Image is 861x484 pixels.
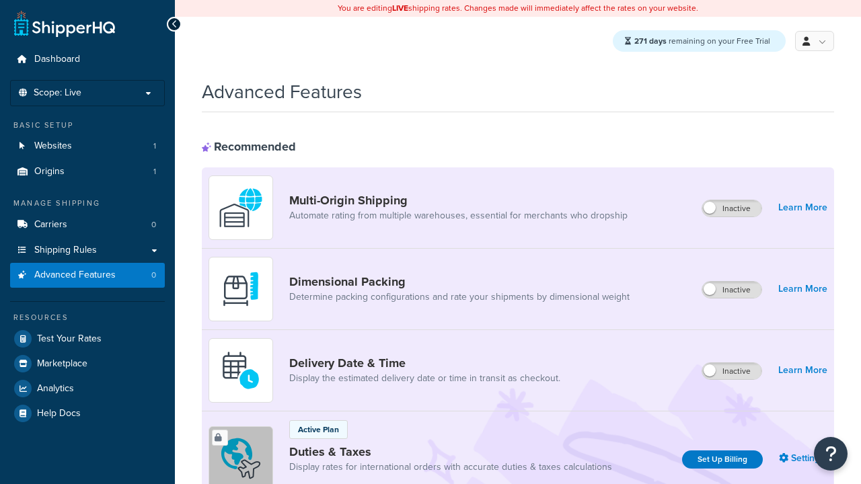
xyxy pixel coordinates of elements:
span: Marketplace [37,358,87,370]
label: Inactive [702,363,761,379]
button: Open Resource Center [814,437,848,471]
span: Origins [34,166,65,177]
span: 1 [153,166,156,177]
span: Analytics [37,383,74,395]
p: Active Plan [298,424,339,436]
a: Learn More [778,198,827,217]
img: gfkeb5ejjkALwAAAABJRU5ErkJggg== [217,347,264,394]
img: WatD5o0RtDAAAAAElFTkSuQmCC [217,184,264,231]
li: Carriers [10,212,165,237]
label: Inactive [702,282,761,298]
div: Basic Setup [10,120,165,131]
div: Manage Shipping [10,198,165,209]
a: Multi-Origin Shipping [289,193,628,208]
span: Dashboard [34,54,80,65]
a: Websites1 [10,134,165,159]
a: Duties & Taxes [289,444,612,459]
a: Determine packing configurations and rate your shipments by dimensional weight [289,290,630,304]
strong: 271 days [634,35,667,47]
a: Advanced Features0 [10,263,165,288]
a: Learn More [778,361,827,380]
a: Test Your Rates [10,327,165,351]
a: Marketplace [10,352,165,376]
div: Recommended [202,139,296,154]
a: Delivery Date & Time [289,356,560,370]
span: Carriers [34,219,67,231]
span: Advanced Features [34,270,116,281]
a: Shipping Rules [10,238,165,263]
div: Resources [10,312,165,323]
span: 0 [151,270,156,281]
a: Help Docs [10,401,165,426]
a: Learn More [778,280,827,298]
a: Dashboard [10,47,165,72]
span: Help Docs [37,408,81,419]
a: Automate rating from multiple warehouses, essential for merchants who dropship [289,209,628,223]
a: Analytics [10,376,165,401]
span: 0 [151,219,156,231]
span: Test Your Rates [37,333,102,345]
label: Inactive [702,200,761,216]
a: Display rates for international orders with accurate duties & taxes calculations [289,460,612,474]
span: Scope: Live [34,87,81,99]
a: Set Up Billing [682,450,763,469]
li: Advanced Features [10,263,165,288]
li: Origins [10,159,165,184]
h1: Advanced Features [202,79,362,105]
a: Display the estimated delivery date or time in transit as checkout. [289,372,560,385]
a: Carriers0 [10,212,165,237]
span: 1 [153,140,156,152]
span: Shipping Rules [34,245,97,256]
a: Origins1 [10,159,165,184]
img: DTVBYsAAAAAASUVORK5CYII= [217,266,264,313]
span: Websites [34,140,72,152]
li: Websites [10,134,165,159]
span: remaining on your Free Trial [634,35,770,47]
a: Dimensional Packing [289,274,630,289]
a: Settings [779,449,827,468]
b: LIVE [392,2,408,14]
